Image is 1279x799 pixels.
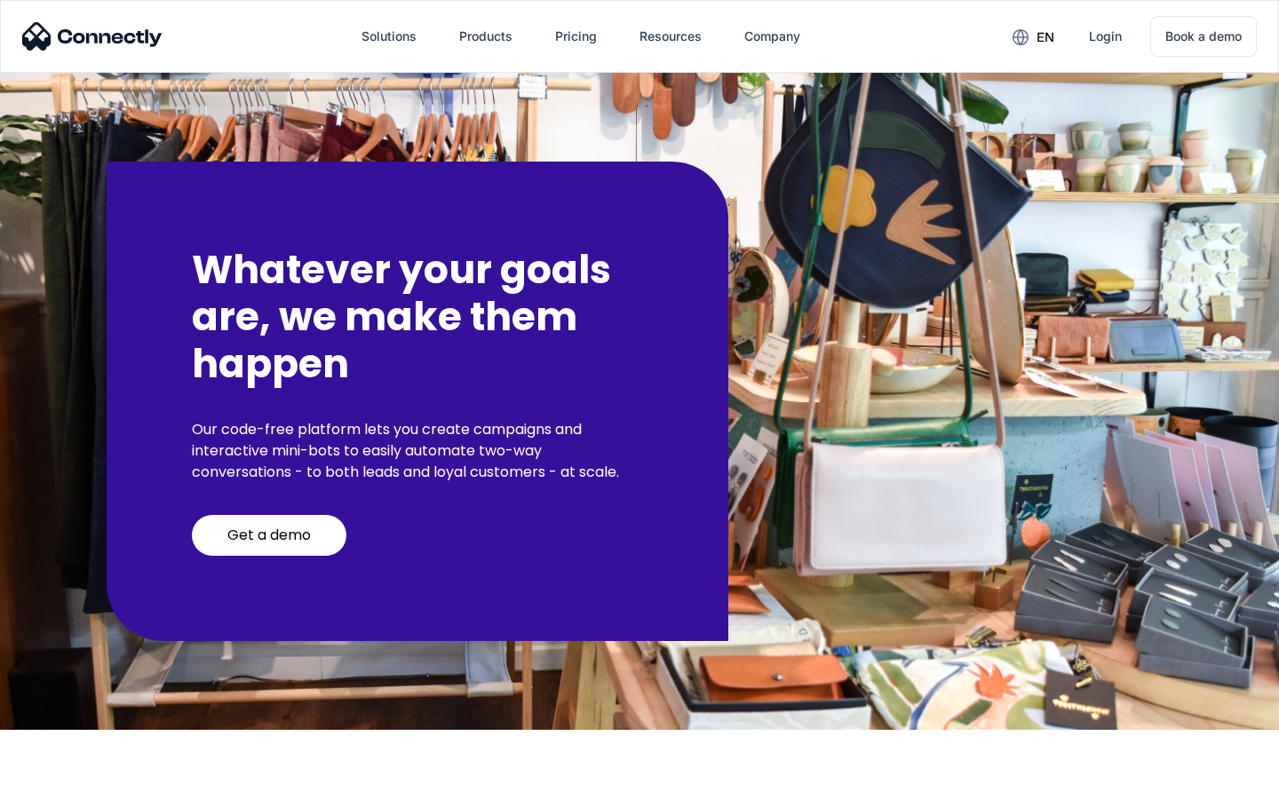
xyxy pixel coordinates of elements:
[1037,25,1054,50] div: en
[192,247,643,387] h2: Whatever your goals are, we make them happen
[639,24,702,49] div: Resources
[555,24,597,49] div: Pricing
[192,419,643,483] p: Our code-free platform lets you create campaigns and interactive mini-bots to easily automate two...
[541,15,611,58] a: Pricing
[361,24,417,49] div: Solutions
[1150,16,1257,57] a: Book a demo
[744,24,800,49] div: Company
[192,515,346,556] a: Get a demo
[18,768,107,793] aside: Language selected: English
[22,22,163,51] img: Connectly Logo
[459,24,512,49] div: Products
[1089,24,1122,49] div: Login
[227,526,311,544] div: Get a demo
[36,768,107,793] ul: Language list
[1075,15,1136,58] a: Login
